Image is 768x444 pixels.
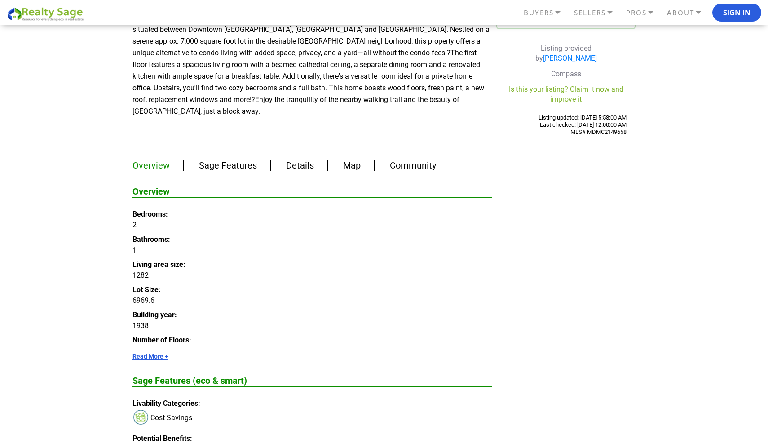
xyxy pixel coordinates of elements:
[579,114,627,121] span: [DATE] 5:58:00 AM
[132,245,492,256] dd: 1
[390,160,436,171] a: Community
[521,5,572,21] a: BUYERS
[132,353,492,360] a: Read More +
[535,44,597,62] span: Listing provided by
[132,284,492,295] dt: Lot Size:
[286,160,314,171] a: Details
[132,409,192,426] div: Cost Savings
[624,5,665,21] a: PROS
[572,5,624,21] a: SELLERS
[132,376,492,387] h2: Sage Features (eco & smart)
[132,433,492,444] dt: Potential Benefits:
[343,160,361,171] a: Map
[132,295,492,306] dd: 6969.6
[132,270,492,281] dd: 1282
[543,54,597,62] a: [PERSON_NAME]
[132,335,492,346] dt: Number of Floors:
[132,160,170,171] a: Overview
[132,220,492,231] dd: 2
[199,160,257,171] a: Sage Features
[132,259,492,270] dt: Living area size:
[7,6,88,22] img: REALTY SAGE
[132,320,492,331] dd: 1938
[132,398,492,409] dt: Livability Categories:
[570,129,627,135] span: MLS# MDMC2149658
[509,85,623,103] a: Is this your listing? Claim it now and improve it
[712,4,761,22] button: Sign In
[132,12,492,117] p: Discover the charm of this delightful "Cotswold Cottage," reminiscent of the [GEOGRAPHIC_DATA], p...
[132,209,492,220] dt: Bedrooms:
[132,310,492,320] dt: Building year:
[665,5,712,21] a: ABOUT
[132,234,492,245] dt: Bathrooms:
[551,70,581,78] span: Compass
[576,121,627,128] span: [DATE] 12:00:00 AM
[132,186,492,198] h2: Overview
[505,114,627,136] div: Listing updated: Last checked:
